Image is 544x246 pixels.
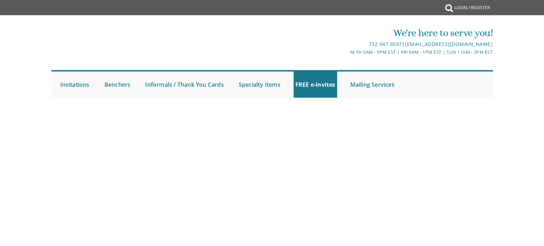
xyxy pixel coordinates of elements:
a: Mailing Services [348,71,396,98]
div: M-Th 9am - 5pm EST | Fri 9am - 1pm EST | Sun 11am - 3pm EST [199,48,493,56]
a: Specialty Items [237,71,282,98]
a: Invitations [58,71,91,98]
div: We're here to serve you! [199,26,493,40]
a: Benchers [103,71,132,98]
a: FREE e-Invites [294,71,337,98]
a: 732.947.3597 [369,41,402,47]
a: Informals / Thank You Cards [143,71,225,98]
div: | [199,40,493,48]
a: [EMAIL_ADDRESS][DOMAIN_NAME] [405,41,493,47]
